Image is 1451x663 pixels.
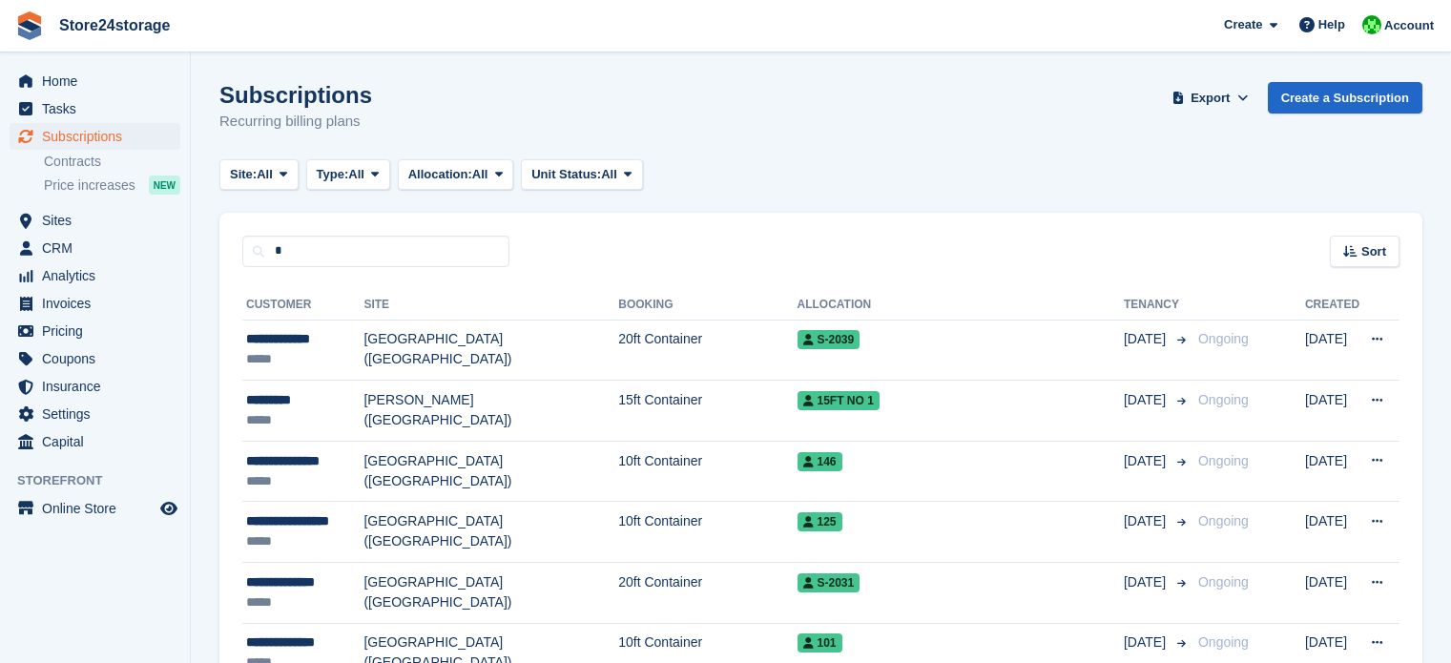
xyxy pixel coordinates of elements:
[1224,15,1262,34] span: Create
[1305,381,1359,442] td: [DATE]
[10,68,180,94] a: menu
[1198,634,1249,650] span: Ongoing
[44,175,180,196] a: Price increases NEW
[42,95,156,122] span: Tasks
[15,11,44,40] img: stora-icon-8386f47178a22dfd0bd8f6a31ec36ba5ce8667c1dd55bd0f319d3a0aa187defe.svg
[10,345,180,372] a: menu
[42,235,156,261] span: CRM
[363,381,618,442] td: [PERSON_NAME] ([GEOGRAPHIC_DATA])
[306,159,390,191] button: Type: All
[219,111,372,133] p: Recurring billing plans
[42,290,156,317] span: Invoices
[1318,15,1345,34] span: Help
[1198,574,1249,590] span: Ongoing
[42,345,156,372] span: Coupons
[10,262,180,289] a: menu
[10,235,180,261] a: menu
[618,290,797,321] th: Booking
[1124,451,1170,471] span: [DATE]
[408,165,472,184] span: Allocation:
[10,290,180,317] a: menu
[10,318,180,344] a: menu
[219,82,372,108] h1: Subscriptions
[618,563,797,624] td: 20ft Container
[230,165,257,184] span: Site:
[472,165,488,184] span: All
[1124,329,1170,349] span: [DATE]
[10,401,180,427] a: menu
[219,159,299,191] button: Site: All
[157,497,180,520] a: Preview store
[363,563,618,624] td: [GEOGRAPHIC_DATA] ([GEOGRAPHIC_DATA])
[42,262,156,289] span: Analytics
[1124,290,1191,321] th: Tenancy
[798,330,860,349] span: S-2039
[618,320,797,381] td: 20ft Container
[798,633,842,653] span: 101
[798,452,842,471] span: 146
[242,290,363,321] th: Customer
[521,159,642,191] button: Unit Status: All
[618,441,797,502] td: 10ft Container
[42,401,156,427] span: Settings
[1384,16,1434,35] span: Account
[618,502,797,563] td: 10ft Container
[10,207,180,234] a: menu
[1198,453,1249,468] span: Ongoing
[1124,511,1170,531] span: [DATE]
[1305,502,1359,563] td: [DATE]
[348,165,364,184] span: All
[531,165,601,184] span: Unit Status:
[317,165,349,184] span: Type:
[1198,392,1249,407] span: Ongoing
[798,290,1124,321] th: Allocation
[1361,242,1386,261] span: Sort
[10,95,180,122] a: menu
[42,318,156,344] span: Pricing
[601,165,617,184] span: All
[1169,82,1253,114] button: Export
[1124,632,1170,653] span: [DATE]
[363,441,618,502] td: [GEOGRAPHIC_DATA] ([GEOGRAPHIC_DATA])
[10,123,180,150] a: menu
[1268,82,1422,114] a: Create a Subscription
[1198,513,1249,528] span: Ongoing
[42,373,156,400] span: Insurance
[10,495,180,522] a: menu
[1305,290,1359,321] th: Created
[42,123,156,150] span: Subscriptions
[798,573,860,592] span: S-2031
[1124,390,1170,410] span: [DATE]
[363,290,618,321] th: Site
[42,495,156,522] span: Online Store
[257,165,273,184] span: All
[618,381,797,442] td: 15ft Container
[1124,572,1170,592] span: [DATE]
[17,471,190,490] span: Storefront
[1191,89,1230,108] span: Export
[44,176,135,195] span: Price increases
[798,391,880,410] span: 15FT No 1
[363,320,618,381] td: [GEOGRAPHIC_DATA] ([GEOGRAPHIC_DATA])
[44,153,180,171] a: Contracts
[1305,320,1359,381] td: [DATE]
[42,68,156,94] span: Home
[398,159,514,191] button: Allocation: All
[42,428,156,455] span: Capital
[798,512,842,531] span: 125
[52,10,178,41] a: Store24storage
[10,428,180,455] a: menu
[10,373,180,400] a: menu
[363,502,618,563] td: [GEOGRAPHIC_DATA] ([GEOGRAPHIC_DATA])
[149,176,180,195] div: NEW
[1305,441,1359,502] td: [DATE]
[42,207,156,234] span: Sites
[1362,15,1381,34] img: Tracy Harper
[1198,331,1249,346] span: Ongoing
[1305,563,1359,624] td: [DATE]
